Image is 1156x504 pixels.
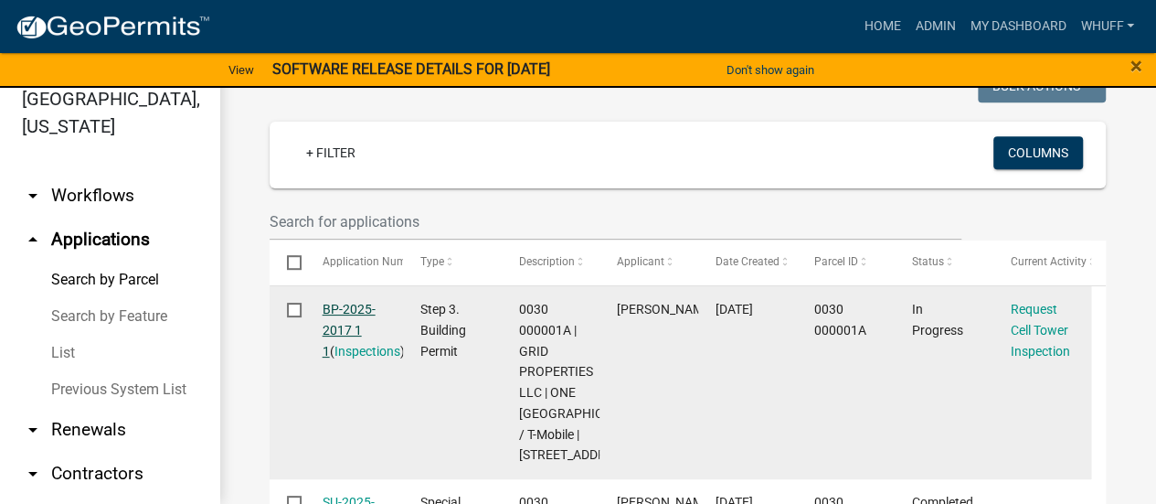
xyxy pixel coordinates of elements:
datatable-header-cell: Type [403,241,502,284]
datatable-header-cell: Parcel ID [796,241,895,284]
a: whuff [1073,9,1141,44]
datatable-header-cell: Description [502,241,600,284]
span: Application Number [323,255,422,268]
i: arrow_drop_down [22,463,44,485]
button: Close [1130,55,1142,77]
i: arrow_drop_up [22,229,44,251]
span: Step 3. Building Permit [420,302,466,359]
i: arrow_drop_down [22,185,44,207]
a: + Filter [292,136,370,169]
datatable-header-cell: Current Activity [992,241,1091,284]
a: View [221,55,261,85]
a: My Dashboard [962,9,1073,44]
datatable-header-cell: Select [270,241,304,284]
button: Columns [993,136,1083,169]
span: Parcel ID [813,255,857,268]
span: Abigail Darrow [617,302,715,316]
strong: SOFTWARE RELEASE DETAILS FOR [DATE] [272,60,550,78]
datatable-header-cell: Application Number [304,241,403,284]
input: Search for applications [270,203,961,241]
span: 06/30/2025 [716,302,753,316]
button: Bulk Actions [978,70,1106,102]
datatable-header-cell: Applicant [599,241,698,284]
a: Home [856,9,907,44]
span: Current Activity [1011,255,1087,268]
a: Admin [907,9,962,44]
span: Status [912,255,944,268]
datatable-header-cell: Date Created [698,241,797,284]
span: In Progress [912,302,963,338]
span: 0030 000001A | GRID PROPERTIES LLC | ONE BEAUFORT TOWN CENTER / T-Mobile | 1545 BASS CROSS RD [519,302,642,462]
a: Inspections [334,344,400,359]
a: Request Cell Tower Inspection [1011,302,1070,359]
div: ( ) [323,299,386,361]
i: arrow_drop_down [22,419,44,441]
span: Type [420,255,444,268]
button: Don't show again [719,55,822,85]
span: × [1130,53,1142,79]
span: 0030 000001A [813,302,865,338]
datatable-header-cell: Status [895,241,993,284]
span: Date Created [716,255,780,268]
span: Description [519,255,575,268]
span: Applicant [617,255,664,268]
a: BP-2025-2017 1 1 [323,302,376,359]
